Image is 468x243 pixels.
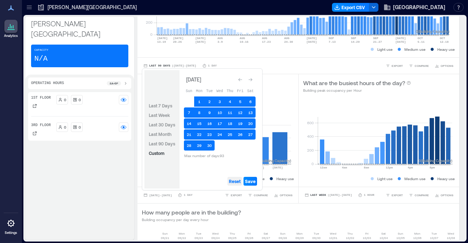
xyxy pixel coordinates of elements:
[227,89,233,93] span: Thu
[184,193,192,197] p: 1 Day
[413,236,422,240] p: 10/06
[363,236,371,240] p: 10/03
[433,191,455,199] button: OPTIONS
[147,130,173,138] button: Last Month
[149,122,175,127] span: Last 30 Days
[194,86,204,96] th: Monday
[398,231,403,236] p: Sun
[225,107,235,118] button: 11
[146,20,152,24] tspan: 200
[206,89,213,93] span: Tue
[320,166,327,169] text: 12am
[184,107,194,118] button: 7
[240,40,249,43] text: 10-16
[195,40,206,43] text: [DATE]
[2,214,20,237] a: Settings
[147,101,174,110] button: Last 7 Days
[386,166,393,169] text: 12pm
[262,40,271,43] text: 17-23
[240,37,245,40] text: AUG
[194,107,204,118] button: 8
[312,236,321,240] p: 09/30
[235,96,245,107] button: 5
[211,236,220,240] p: 09/24
[194,96,204,107] button: 1
[245,86,256,96] th: Saturday
[262,37,267,40] text: AUG
[280,193,292,197] span: OPTIONS
[245,118,256,129] button: 20
[173,37,184,40] text: [DATE]
[5,231,17,235] p: Settings
[440,37,445,40] text: OCT
[204,140,215,151] button: 30
[303,87,411,93] p: Building peak occupancy per Hour
[184,129,194,140] button: 21
[272,191,294,199] button: OPTIONS
[297,231,303,236] p: Mon
[31,122,51,128] p: 3rd Floor
[272,166,283,169] text: [DATE]
[212,231,219,236] p: Wed
[194,129,204,140] button: 22
[351,40,360,43] text: 14-20
[215,86,225,96] th: Wednesday
[184,75,203,84] div: [DATE]
[218,40,223,43] text: 3-9
[415,193,429,197] span: COMPARE
[262,236,270,240] p: 09/27
[79,97,81,103] p: 0
[373,37,378,40] text: SEP
[215,118,225,129] button: 17
[216,89,223,93] span: Wed
[347,231,353,236] p: Thu
[245,129,256,140] button: 27
[142,191,173,199] button: [DATE]-[DATE]
[364,166,369,169] text: 8am
[215,129,225,140] button: 24
[149,113,170,118] span: Last Week
[64,97,66,103] p: 0
[276,176,294,182] p: Heavy use
[254,193,268,197] span: COMPARE
[186,89,192,93] span: Sun
[329,236,337,240] p: 10/01
[142,62,198,69] button: Last 90 Days |[DATE]-[DATE]
[246,191,269,199] button: COMPARE
[223,191,244,199] button: EXPORT
[215,107,225,118] button: 10
[31,18,128,39] p: [PERSON_NAME][GEOGRAPHIC_DATA]
[149,194,172,197] span: [DATE] - [DATE]
[79,124,81,130] p: 0
[225,118,235,129] button: 18
[395,40,406,43] text: [DATE]
[351,37,356,40] text: SEP
[306,40,317,43] text: [DATE]
[204,107,215,118] button: 9
[433,62,455,69] button: OPTIONS
[314,231,319,236] p: Tue
[364,193,374,197] p: 1 Hour
[178,236,186,240] p: 09/22
[150,32,152,37] tspan: 0
[237,89,244,93] span: Fri
[215,96,225,107] button: 3
[264,231,268,236] p: Sat
[235,107,245,118] button: 12
[179,231,185,236] p: Mon
[414,231,420,236] p: Mon
[373,40,382,43] text: 21-27
[342,166,347,169] text: 4am
[225,96,235,107] button: 4
[218,37,223,40] text: AUG
[149,141,175,146] span: Last 90 Days
[161,236,169,240] p: 09/21
[441,64,453,68] span: OPTIONS
[2,18,20,40] a: Analytics
[303,79,405,87] p: What are the busiest hours of the day?
[235,75,245,85] button: Go to previous month
[244,177,257,186] button: Save
[418,37,423,40] text: OCT
[245,75,256,85] button: Go to next month
[149,151,165,156] span: Custom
